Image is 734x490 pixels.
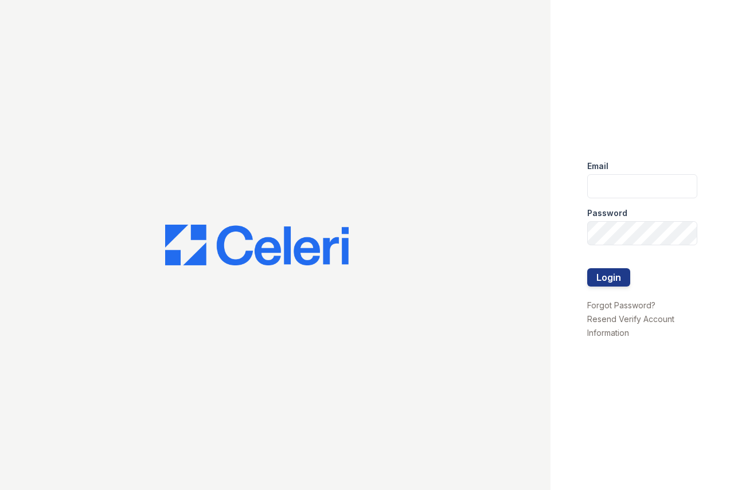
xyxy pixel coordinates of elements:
label: Password [587,207,627,219]
a: Resend Verify Account Information [587,314,674,338]
label: Email [587,160,608,172]
button: Login [587,268,630,287]
a: Forgot Password? [587,300,655,310]
img: CE_Logo_Blue-a8612792a0a2168367f1c8372b55b34899dd931a85d93a1a3d3e32e68fde9ad4.png [165,225,349,266]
